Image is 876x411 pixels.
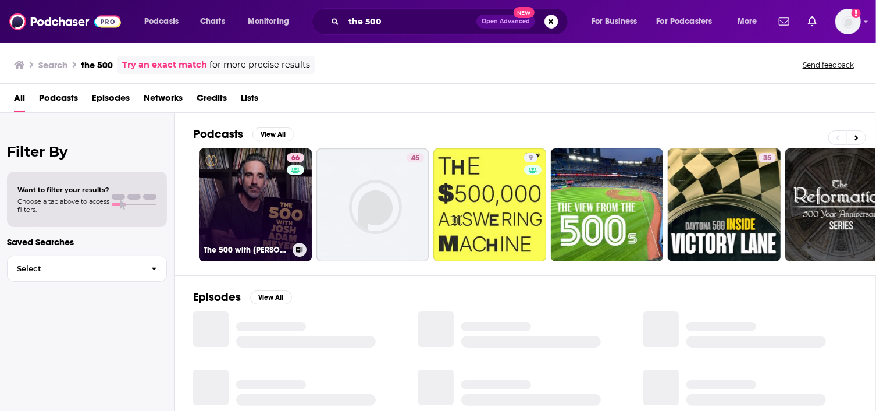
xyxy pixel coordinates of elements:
[193,127,294,141] a: PodcastsView All
[144,13,179,30] span: Podcasts
[17,186,109,194] span: Want to filter your results?
[291,153,300,164] span: 66
[250,290,292,304] button: View All
[323,8,579,35] div: Search podcasts, credits, & more...
[852,9,861,18] svg: Add a profile image
[668,148,781,261] a: 35
[835,9,861,34] img: User Profile
[799,60,857,70] button: Send feedback
[81,59,113,70] h3: the 500
[7,256,167,282] button: Select
[514,7,535,18] span: New
[803,12,821,31] a: Show notifications dropdown
[738,13,757,30] span: More
[209,58,310,72] span: for more precise results
[774,12,794,31] a: Show notifications dropdown
[411,153,419,164] span: 45
[200,13,225,30] span: Charts
[524,153,537,162] a: 9
[482,19,530,24] span: Open Advanced
[344,12,476,31] input: Search podcasts, credits, & more...
[8,265,142,272] span: Select
[38,59,67,70] h3: Search
[592,13,638,30] span: For Business
[476,15,535,29] button: Open AdvancedNew
[7,236,167,247] p: Saved Searches
[763,153,771,164] span: 35
[193,127,243,141] h2: Podcasts
[39,88,78,112] a: Podcasts
[14,88,25,112] a: All
[759,153,776,162] a: 35
[316,148,429,261] a: 45
[92,88,130,112] a: Episodes
[7,143,167,160] h2: Filter By
[835,9,861,34] button: Show profile menu
[199,148,312,261] a: 66The 500 with [PERSON_NAME] [PERSON_NAME]
[649,12,729,31] button: open menu
[241,88,258,112] a: Lists
[407,153,424,162] a: 45
[144,88,183,112] a: Networks
[197,88,227,112] a: Credits
[193,12,232,31] a: Charts
[136,12,194,31] button: open menu
[729,12,772,31] button: open menu
[433,148,546,261] a: 9
[252,127,294,141] button: View All
[583,12,652,31] button: open menu
[9,10,121,33] img: Podchaser - Follow, Share and Rate Podcasts
[122,58,207,72] a: Try an exact match
[657,13,713,30] span: For Podcasters
[835,9,861,34] span: Logged in as TaraKennedy
[287,153,304,162] a: 66
[193,290,292,304] a: EpisodesView All
[248,13,289,30] span: Monitoring
[204,245,288,255] h3: The 500 with [PERSON_NAME] [PERSON_NAME]
[529,153,533,164] span: 9
[193,290,241,304] h2: Episodes
[240,12,304,31] button: open menu
[17,197,109,214] span: Choose a tab above to access filters.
